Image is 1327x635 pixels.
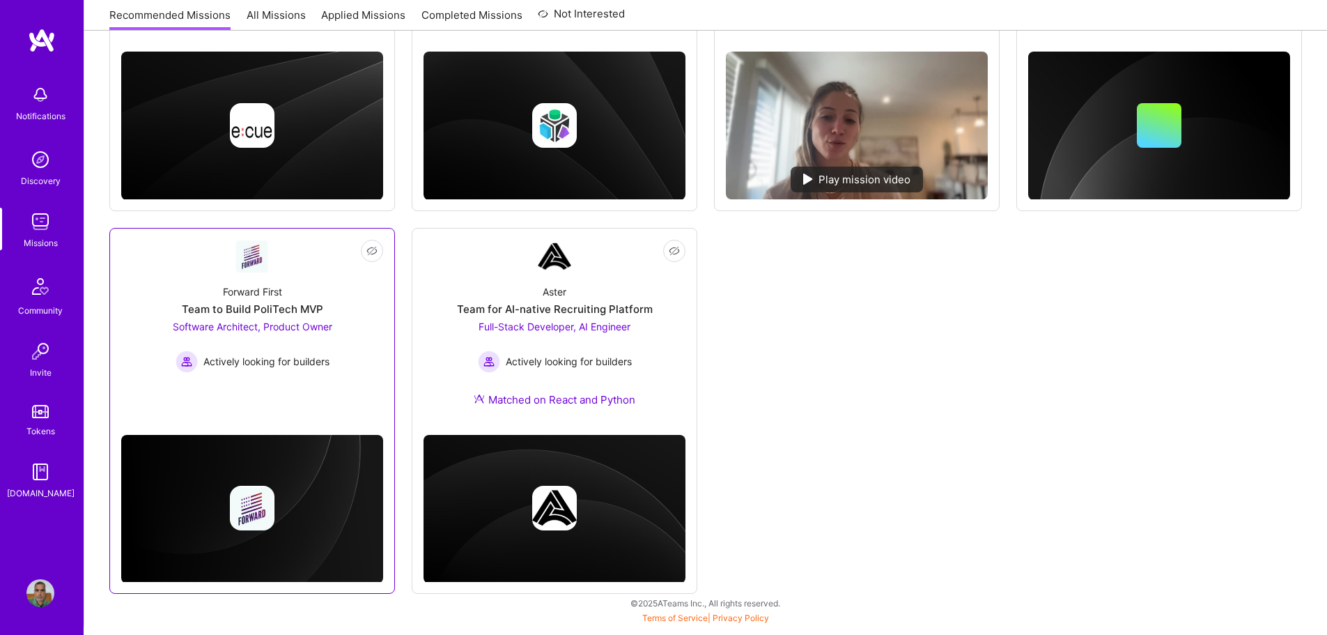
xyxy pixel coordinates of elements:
[7,486,75,500] div: [DOMAIN_NAME]
[28,28,56,53] img: logo
[457,302,653,316] div: Team for AI-native Recruiting Platform
[203,354,329,369] span: Actively looking for builders
[479,321,630,332] span: Full-Stack Developer, AI Engineer
[642,613,708,623] a: Terms of Service
[223,284,282,299] div: Forward First
[669,245,680,257] i: icon EyeClosed
[30,365,52,380] div: Invite
[321,8,405,31] a: Applied Missions
[26,337,54,365] img: Invite
[26,424,55,438] div: Tokens
[16,109,65,123] div: Notifications
[543,284,566,299] div: Aster
[121,240,383,406] a: Company LogoForward FirstTeam to Build PoliTech MVPSoftware Architect, Product Owner Actively loo...
[424,435,685,583] img: cover
[424,240,685,424] a: Company LogoAsterTeam for AI-native Recruiting PlatformFull-Stack Developer, AI Engineer Actively...
[235,240,269,272] img: Company Logo
[424,52,685,200] img: cover
[26,458,54,486] img: guide book
[532,103,577,148] img: Company logo
[478,351,500,373] img: Actively looking for builders
[21,174,61,188] div: Discovery
[23,579,58,607] a: User Avatar
[538,6,625,31] a: Not Interested
[230,103,274,148] img: Company logo
[84,586,1327,620] div: © 2025 ATeams Inc., All rights reserved.
[24,236,58,250] div: Missions
[109,8,231,31] a: Recommended Missions
[230,486,274,530] img: Company logo
[26,208,54,236] img: teamwork
[366,245,378,257] i: icon EyeClosed
[803,174,813,185] img: play
[791,167,923,192] div: Play mission video
[32,405,49,418] img: tokens
[247,8,306,31] a: All Missions
[726,52,988,199] img: No Mission
[18,303,63,318] div: Community
[538,240,571,273] img: Company Logo
[642,613,769,623] span: |
[26,146,54,174] img: discovery
[121,435,383,583] img: cover
[474,392,635,407] div: Matched on React and Python
[182,302,323,316] div: Team to Build PoliTech MVP
[176,351,198,373] img: Actively looking for builders
[421,8,522,31] a: Completed Missions
[26,579,54,607] img: User Avatar
[26,81,54,109] img: bell
[24,270,57,303] img: Community
[506,354,632,369] span: Actively looking for builders
[1028,52,1290,200] img: cover
[474,393,485,404] img: Ateam Purple Icon
[121,52,383,200] img: cover
[173,321,332,332] span: Software Architect, Product Owner
[713,613,769,623] a: Privacy Policy
[532,486,577,530] img: Company logo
